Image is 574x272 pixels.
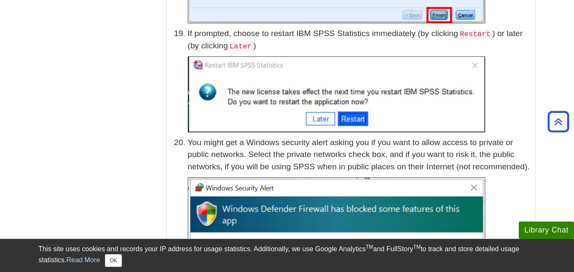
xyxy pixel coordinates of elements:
sup: TM [366,244,373,250]
code: Restart [458,29,492,39]
img: 'Restart IBM SPSS Statistics' window; 'Restart' is highlighted. [188,56,485,132]
div: This site uses cookies and records your IP address for usage statistics. Additionally, we use Goo... [39,244,536,267]
a: Back to Top [545,116,572,127]
button: Library Chat [519,222,574,239]
a: Read More [66,256,100,264]
p: If prompted, choose to restart IBM SPSS Statistics immediately (by clicking ) or later (by clicki... [188,28,531,52]
sup: TM [413,244,421,250]
button: Close [105,254,122,267]
code: Later [228,42,253,51]
p: You might get a Windows security alert asking you if you want to allow access to private or publi... [188,137,531,173]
